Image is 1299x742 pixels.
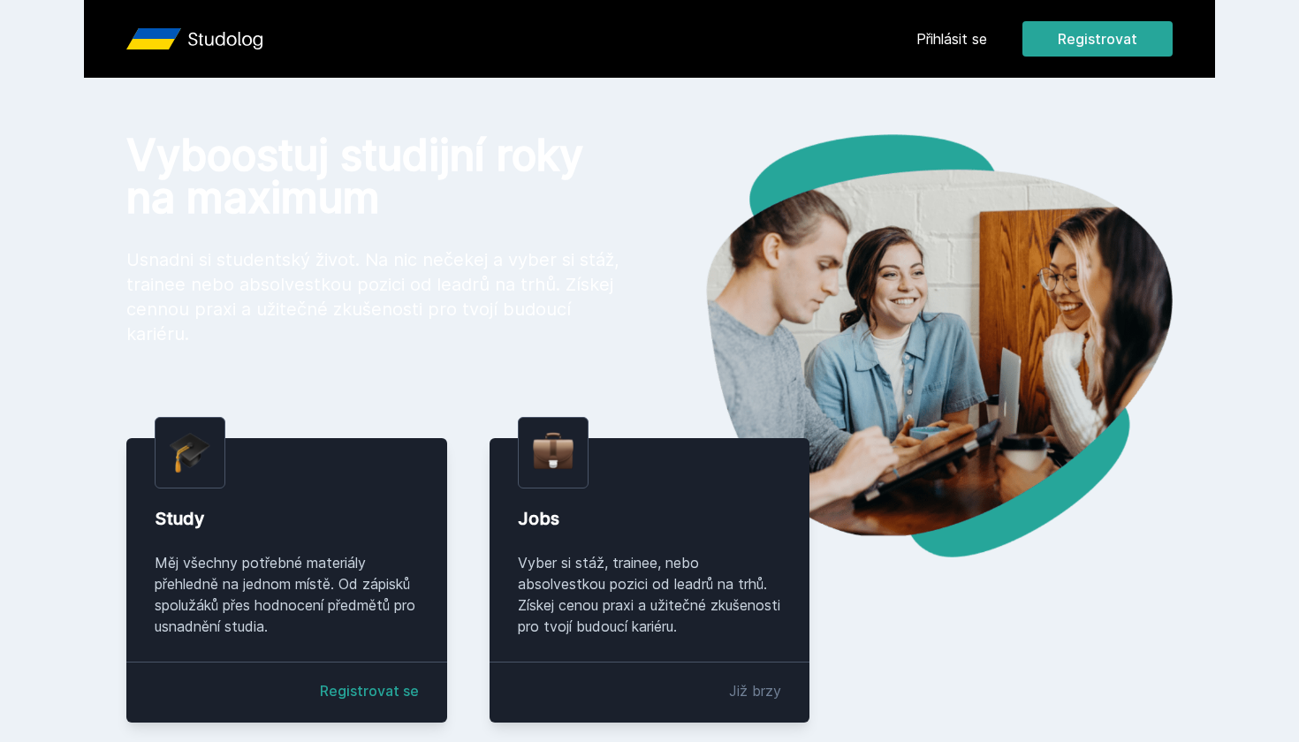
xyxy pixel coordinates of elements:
[533,428,574,473] img: briefcase.png
[916,28,987,49] a: Přihlásit se
[155,506,419,531] div: Study
[649,134,1173,557] img: hero.png
[518,552,782,637] div: Vyber si stáž, trainee, nebo absolvestkou pozici od leadrů na trhů. Získej cenou praxi a užitečné...
[126,247,621,346] p: Usnadni si studentský život. Na nic nečekej a vyber si stáž, trainee nebo absolvestkou pozici od ...
[729,680,781,701] div: Již brzy
[155,552,419,637] div: Měj všechny potřebné materiály přehledně na jednom místě. Od zápisků spolužáků přes hodnocení pře...
[1022,21,1173,57] button: Registrovat
[170,432,210,473] img: graduation-cap.png
[518,506,782,531] div: Jobs
[126,134,621,219] h1: Vyboostuj studijní roky na maximum
[320,680,419,701] a: Registrovat se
